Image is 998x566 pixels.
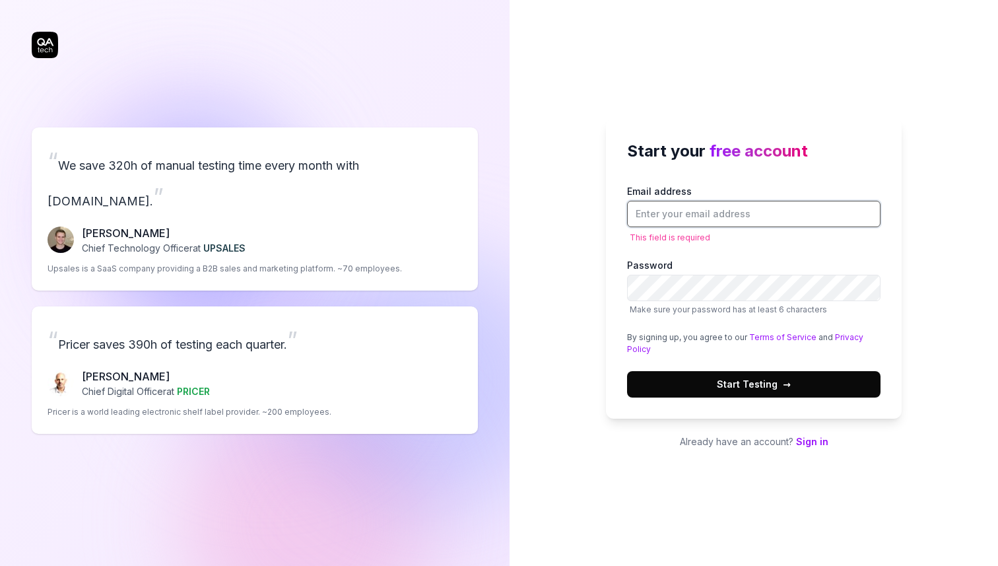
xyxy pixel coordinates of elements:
[749,332,816,342] a: Terms of Service
[48,263,402,275] p: Upsales is a SaaS company providing a B2B sales and marketing platform. ~70 employees.
[627,258,881,316] label: Password
[203,242,246,254] span: UPSALES
[153,182,164,211] span: ”
[710,141,808,160] span: free account
[627,201,881,227] input: Email address
[627,275,881,301] input: PasswordMake sure your password has at least 6 characters
[627,184,881,227] label: Email address
[627,332,881,355] div: By signing up, you agree to our and
[82,369,210,384] p: [PERSON_NAME]
[627,139,881,163] h2: Start your
[627,371,881,398] button: Start Testing→
[82,241,246,255] p: Chief Technology Officer at
[48,326,58,355] span: “
[48,147,58,176] span: “
[48,143,462,215] p: We save 320h of manual testing time every month with [DOMAIN_NAME].
[82,225,246,241] p: [PERSON_NAME]
[82,384,210,398] p: Chief Digital Officer at
[630,304,827,314] span: Make sure your password has at least 6 characters
[796,436,828,447] a: Sign in
[48,227,74,253] img: Fredrik Seidl
[606,435,902,448] p: Already have an account?
[630,231,710,244] span: This field is required
[32,306,478,434] a: “Pricer saves 390h of testing each quarter.”Chris Chalkitis[PERSON_NAME]Chief Digital Officerat P...
[32,127,478,291] a: “We save 320h of manual testing time every month with [DOMAIN_NAME].”Fredrik Seidl[PERSON_NAME]Ch...
[783,377,791,391] span: →
[48,370,74,396] img: Chris Chalkitis
[287,326,298,355] span: ”
[48,322,462,358] p: Pricer saves 390h of testing each quarter.
[48,406,331,418] p: Pricer is a world leading electronic shelf label provider. ~200 employees.
[177,386,210,397] span: PRICER
[627,332,863,354] a: Privacy Policy
[717,377,791,391] span: Start Testing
